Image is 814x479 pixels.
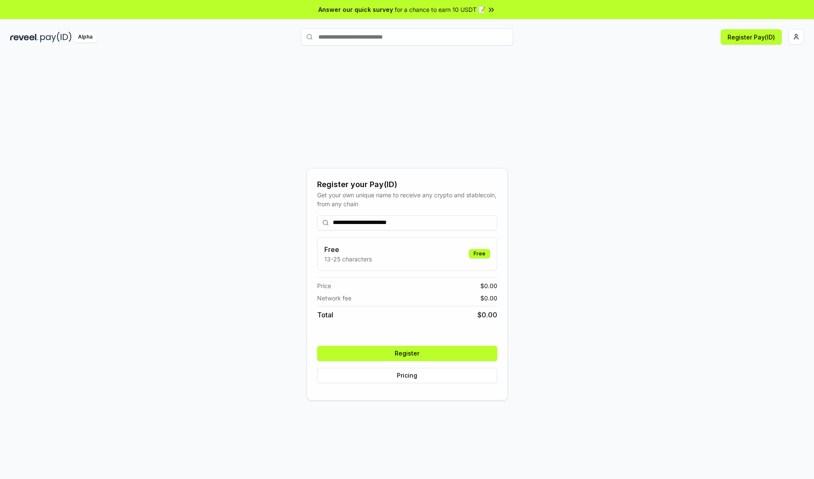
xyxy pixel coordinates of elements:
[317,294,351,303] span: Network fee
[317,179,497,190] div: Register your Pay(ID)
[73,32,97,42] div: Alpha
[480,281,497,290] span: $ 0.00
[318,5,393,14] span: Answer our quick survey
[324,244,372,255] h3: Free
[317,368,497,383] button: Pricing
[317,310,333,320] span: Total
[10,32,39,42] img: reveel_dark
[469,249,490,258] div: Free
[477,310,497,320] span: $ 0.00
[317,346,497,361] button: Register
[324,255,372,263] p: 13-25 characters
[40,32,72,42] img: pay_id
[317,281,331,290] span: Price
[395,5,485,14] span: for a chance to earn 10 USDT 📝
[480,294,497,303] span: $ 0.00
[317,190,497,208] div: Get your own unique name to receive any crypto and stablecoin, from any chain
[721,29,782,45] button: Register Pay(ID)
